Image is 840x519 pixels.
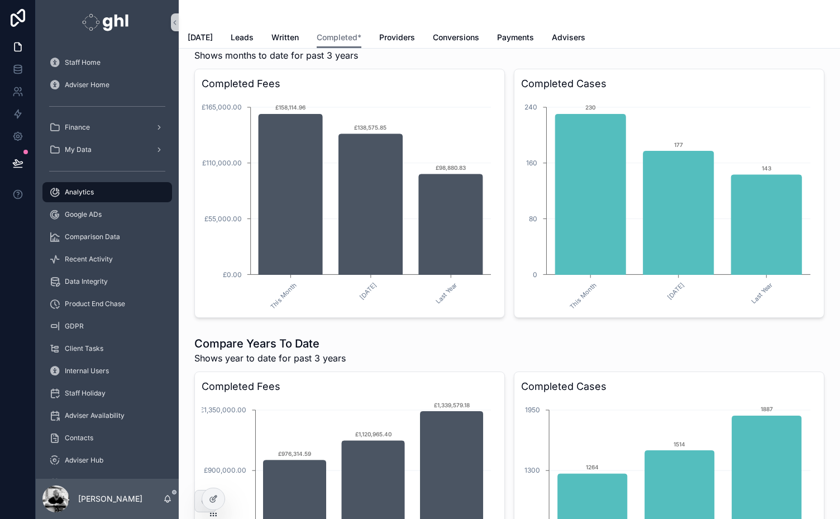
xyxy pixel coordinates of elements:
[65,389,106,398] span: Staff Holiday
[231,32,254,43] span: Leads
[42,406,172,426] a: Adviser Availability
[65,411,125,420] span: Adviser Availability
[434,402,470,408] text: £1,339,579.18
[524,103,537,112] tspan: 240
[569,281,598,311] text: This Month
[42,294,172,314] a: Product End Chase
[317,27,361,49] a: Completed*
[521,76,817,92] h3: Completed Cases
[65,322,84,331] span: GDPR
[278,450,311,457] text: £976,314.59
[521,96,817,311] div: chart
[188,32,213,43] span: [DATE]
[666,281,686,301] text: [DATE]
[65,188,94,197] span: Analytics
[379,27,415,50] a: Providers
[65,344,103,353] span: Client Tasks
[65,145,92,154] span: My Data
[78,493,142,504] p: [PERSON_NAME]
[42,473,172,493] a: Meet The Team
[497,32,534,43] span: Payments
[379,32,415,43] span: Providers
[355,431,392,437] text: £1,120,965.40
[202,379,498,394] h3: Completed Fees
[65,210,102,219] span: Google ADs
[202,159,242,167] tspan: £110,000.00
[42,339,172,359] a: Client Tasks
[436,164,466,171] text: £98,880.83
[202,103,242,112] tspan: £165,000.00
[674,141,683,148] text: 177
[65,366,109,375] span: Internal Users
[42,361,172,381] a: Internal Users
[674,441,685,447] text: 1514
[269,281,298,311] text: This Month
[188,27,213,50] a: [DATE]
[200,406,246,415] tspan: £1,350,000.00
[497,27,534,50] a: Payments
[552,32,585,43] span: Advisers
[65,232,120,241] span: Comparison Data
[526,159,537,167] tspan: 160
[585,104,595,111] text: 230
[231,27,254,50] a: Leads
[433,32,479,43] span: Conversions
[552,27,585,50] a: Advisers
[202,96,498,311] div: chart
[204,215,242,223] tspan: £55,000.00
[762,165,771,172] text: 143
[435,281,459,305] text: Last Year
[524,466,540,475] tspan: 1300
[42,53,172,73] a: Staff Home
[194,49,358,62] span: Shows months to date for past 3 years
[529,215,537,223] tspan: 80
[194,351,346,365] span: Shows year to date for past 3 years
[42,227,172,247] a: Comparison Data
[42,450,172,470] a: Adviser Hub
[82,13,132,31] img: App logo
[42,383,172,403] a: Staff Holiday
[271,32,299,43] span: Written
[65,456,103,465] span: Adviser Hub
[204,466,246,475] tspan: £900,000.00
[317,32,361,43] span: Completed*
[65,58,101,67] span: Staff Home
[194,336,346,351] h1: Compare Years To Date
[433,27,479,50] a: Conversions
[761,406,773,413] text: 1887
[65,478,114,487] span: Meet The Team
[42,117,172,137] a: Finance
[533,270,537,279] tspan: 0
[65,123,90,132] span: Finance
[65,299,125,308] span: Product End Chase
[521,379,817,394] h3: Completed Cases
[354,124,386,131] text: £138,575.85
[750,281,774,305] text: Last Year
[271,27,299,50] a: Written
[42,428,172,448] a: Contacts
[358,281,378,301] text: [DATE]
[42,249,172,269] a: Recent Activity
[36,45,179,479] div: scrollable content
[42,140,172,160] a: My Data
[42,316,172,336] a: GDPR
[202,76,498,92] h3: Completed Fees
[275,104,306,111] text: £158,114.96
[42,75,172,95] a: Adviser Home
[65,255,113,264] span: Recent Activity
[42,272,172,292] a: Data Integrity
[42,204,172,225] a: Google ADs
[525,406,540,415] tspan: 1950
[65,277,108,286] span: Data Integrity
[65,80,109,89] span: Adviser Home
[65,434,93,442] span: Contacts
[586,464,599,470] text: 1264
[42,182,172,202] a: Analytics
[223,270,242,279] tspan: £0.00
